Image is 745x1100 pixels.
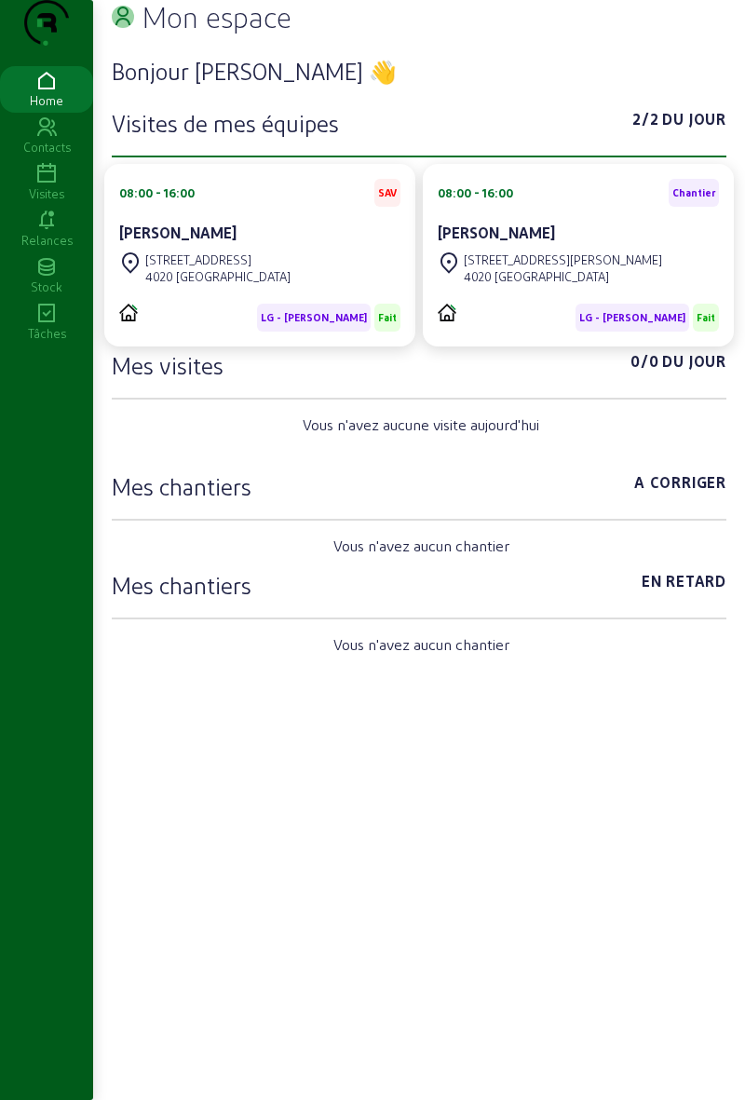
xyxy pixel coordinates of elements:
h3: Mes visites [112,350,223,380]
h3: Bonjour [PERSON_NAME] 👋 [112,56,726,86]
cam-card-title: [PERSON_NAME] [119,224,237,241]
span: 2/2 [632,108,658,138]
div: 4020 [GEOGRAPHIC_DATA] [145,268,291,285]
img: PVELEC [119,304,138,321]
span: Fait [697,311,715,324]
span: Fait [378,311,397,324]
span: Chantier [672,186,715,199]
span: LG - [PERSON_NAME] [579,311,685,324]
h3: Mes chantiers [112,570,251,600]
span: Du jour [662,108,726,138]
h3: Mes chantiers [112,471,251,501]
cam-card-title: [PERSON_NAME] [438,224,555,241]
span: Vous n'avez aucun chantier [333,633,509,656]
span: LG - [PERSON_NAME] [261,311,367,324]
span: Vous n'avez aucun chantier [333,535,509,557]
span: 0/0 [630,350,658,380]
div: 4020 [GEOGRAPHIC_DATA] [464,268,662,285]
span: SAV [378,186,397,199]
div: 08:00 - 16:00 [438,184,513,201]
h3: Visites de mes équipes [112,108,339,138]
span: A corriger [634,471,726,501]
div: [STREET_ADDRESS][PERSON_NAME] [464,251,662,268]
span: Vous n'avez aucune visite aujourd'hui [303,414,539,436]
div: [STREET_ADDRESS] [145,251,291,268]
span: Du jour [662,350,726,380]
span: En retard [642,570,726,600]
img: PVELEC [438,304,456,321]
div: 08:00 - 16:00 [119,184,195,201]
